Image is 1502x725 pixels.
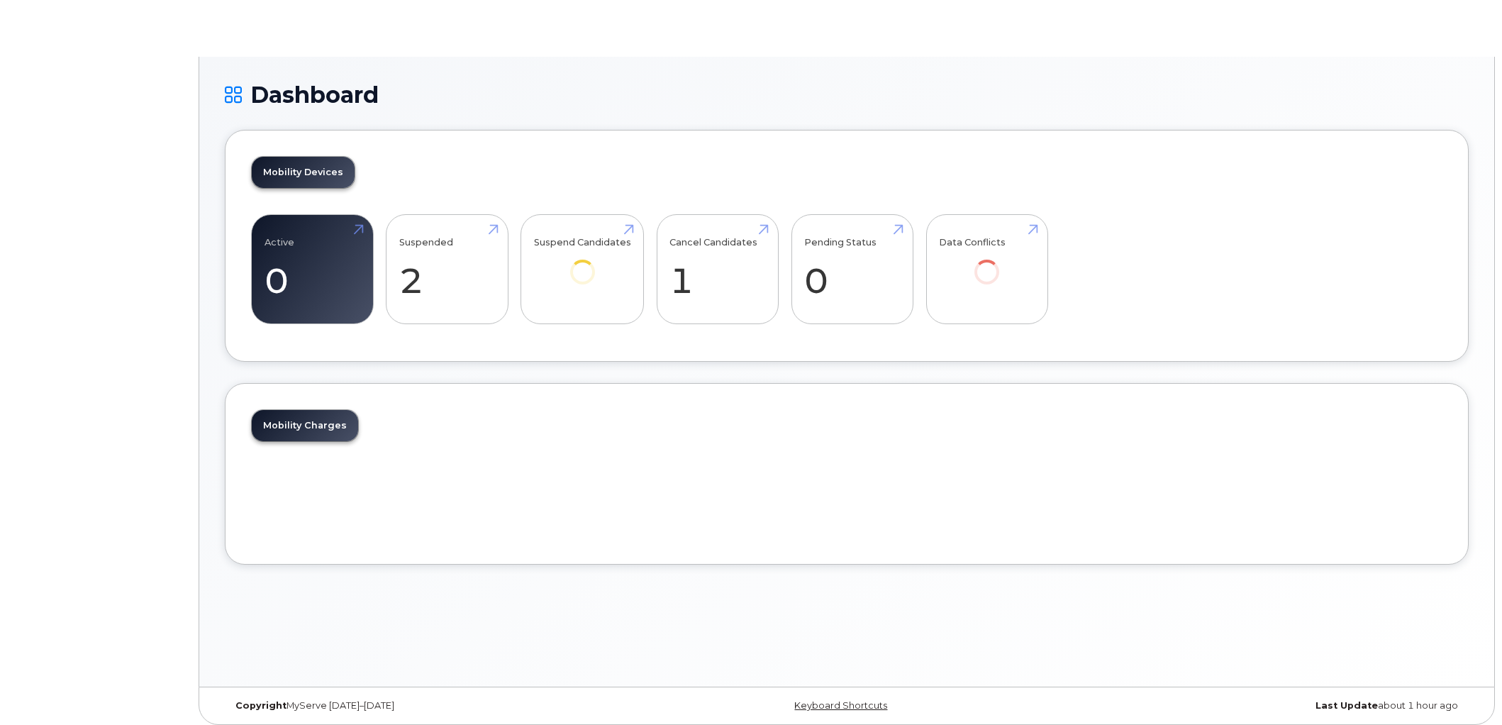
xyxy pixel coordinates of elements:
strong: Copyright [235,700,287,711]
a: Data Conflicts [939,223,1035,304]
a: Mobility Charges [252,410,358,441]
a: Active 0 [265,223,360,316]
a: Suspended 2 [399,223,495,316]
a: Cancel Candidates 1 [669,223,765,316]
a: Keyboard Shortcuts [794,700,887,711]
h1: Dashboard [225,82,1469,107]
div: MyServe [DATE]–[DATE] [225,700,640,712]
a: Pending Status 0 [804,223,900,316]
strong: Last Update [1315,700,1378,711]
a: Mobility Devices [252,157,355,188]
a: Suspend Candidates [534,223,631,304]
div: about 1 hour ago [1054,700,1469,712]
